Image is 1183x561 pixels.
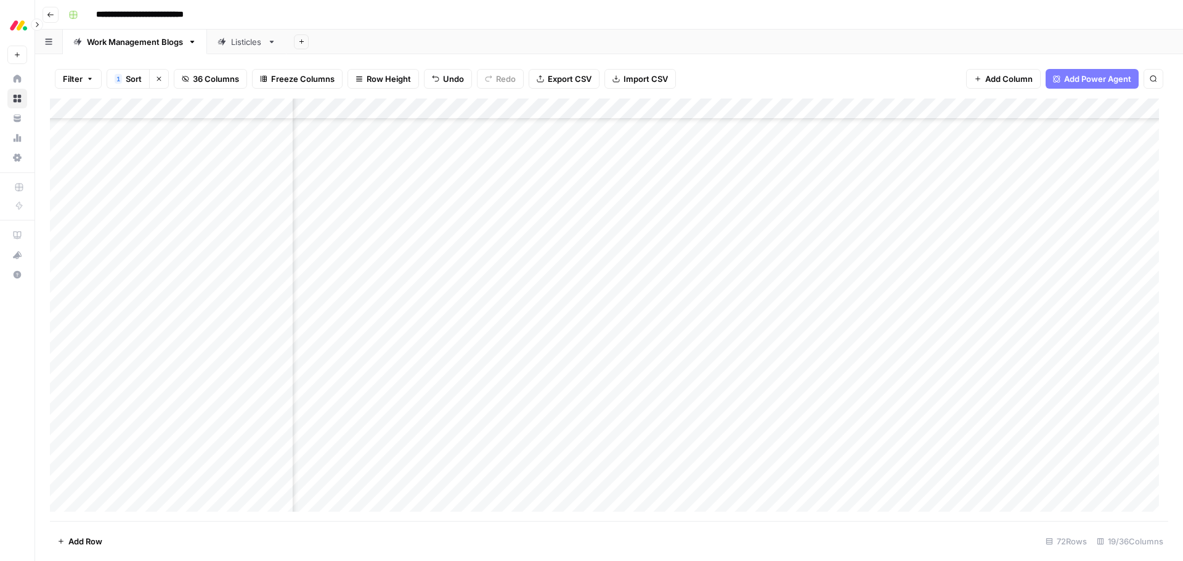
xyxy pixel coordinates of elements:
[7,89,27,108] a: Browse
[252,69,343,89] button: Freeze Columns
[424,69,472,89] button: Undo
[87,36,183,48] div: Work Management Blogs
[7,245,27,265] button: What's new?
[1041,531,1092,551] div: 72 Rows
[8,246,26,264] div: What's new?
[7,128,27,148] a: Usage
[624,73,668,85] span: Import CSV
[115,74,122,84] div: 1
[7,225,27,245] a: AirOps Academy
[126,73,142,85] span: Sort
[193,73,239,85] span: 36 Columns
[7,14,30,36] img: Monday.com Logo
[1064,73,1131,85] span: Add Power Agent
[1046,69,1139,89] button: Add Power Agent
[271,73,335,85] span: Freeze Columns
[116,74,120,84] span: 1
[7,10,27,41] button: Workspace: Monday.com
[477,69,524,89] button: Redo
[985,73,1033,85] span: Add Column
[604,69,676,89] button: Import CSV
[367,73,411,85] span: Row Height
[496,73,516,85] span: Redo
[63,73,83,85] span: Filter
[63,30,207,54] a: Work Management Blogs
[231,36,262,48] div: Listicles
[529,69,600,89] button: Export CSV
[348,69,419,89] button: Row Height
[7,69,27,89] a: Home
[55,69,102,89] button: Filter
[107,69,149,89] button: 1Sort
[68,535,102,547] span: Add Row
[7,265,27,285] button: Help + Support
[174,69,247,89] button: 36 Columns
[548,73,591,85] span: Export CSV
[207,30,287,54] a: Listicles
[443,73,464,85] span: Undo
[7,148,27,167] a: Settings
[1092,531,1168,551] div: 19/36 Columns
[966,69,1041,89] button: Add Column
[7,108,27,128] a: Your Data
[50,531,110,551] button: Add Row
